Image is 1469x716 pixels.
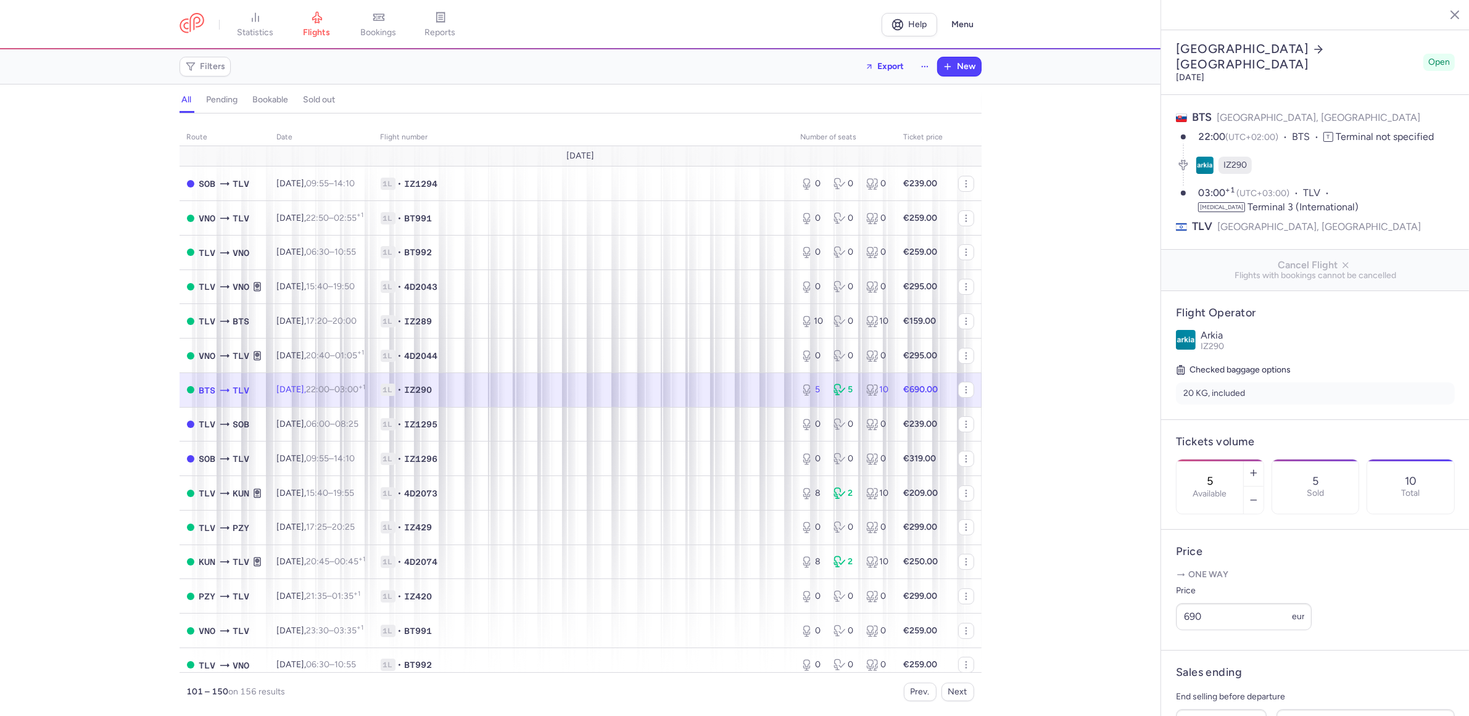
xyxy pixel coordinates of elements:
[398,625,402,637] span: •
[801,384,824,396] div: 5
[199,177,216,191] span: Hévíz–Balaton Airport, Hévíz, Hungary
[277,453,355,464] span: [DATE],
[866,659,889,671] div: 0
[1176,72,1204,83] time: [DATE]
[199,659,216,672] span: Ben Gurion International, Tel Aviv, Israel
[233,177,250,191] span: TLV
[233,418,250,431] span: Hévíz–Balaton Airport, Hévíz, Hungary
[307,488,355,498] span: –
[904,488,938,498] strong: €209.00
[398,315,402,327] span: •
[398,350,402,362] span: •
[187,215,194,222] span: OPEN
[333,316,357,326] time: 20:00
[277,247,357,257] span: [DATE],
[1171,260,1460,271] span: Cancel Flight
[904,419,938,429] strong: €239.00
[834,521,856,533] div: 0
[336,350,365,361] time: 01:05
[866,212,889,224] div: 0
[834,212,856,224] div: 0
[381,418,395,430] span: 1L
[1171,271,1460,281] span: Flights with bookings cannot be cancelled
[1192,110,1212,124] span: BTS
[199,487,216,500] span: Ben Gurion International, Tel Aviv, Israel
[199,452,216,466] span: Hévíz–Balaton Airport, Hévíz, Hungary
[834,350,856,362] div: 0
[834,315,856,327] div: 0
[307,625,329,636] time: 23:30
[1312,475,1318,487] p: 5
[277,316,357,326] span: [DATE],
[398,659,402,671] span: •
[904,659,938,670] strong: €259.00
[307,213,364,223] span: –
[354,590,361,598] sup: +1
[307,178,329,189] time: 09:55
[307,659,357,670] span: –
[405,178,438,190] span: IZ1294
[908,20,927,29] span: Help
[1176,569,1455,581] p: One way
[307,316,357,326] span: –
[187,627,194,635] span: OPEN
[307,659,330,670] time: 06:30
[307,247,330,257] time: 06:30
[207,94,238,105] h4: pending
[182,94,192,105] h4: all
[199,246,216,260] span: TLV
[187,386,194,393] span: OPEN
[801,178,824,190] div: 0
[307,556,330,567] time: 20:45
[270,128,373,147] th: date
[1402,488,1420,498] p: Total
[398,246,402,258] span: •
[381,350,395,362] span: 1L
[857,57,912,76] button: Export
[801,315,824,327] div: 10
[1217,112,1420,123] span: [GEOGRAPHIC_DATA], [GEOGRAPHIC_DATA]
[233,384,250,397] span: Ben Gurion International, Tel Aviv, Israel
[233,555,250,569] span: Ben Gurion International, Tel Aviv, Israel
[233,246,250,260] span: VNO
[801,453,824,465] div: 0
[233,280,250,294] span: Vilnius, Vilnius, Lithuania
[904,625,938,636] strong: €259.00
[277,213,364,223] span: [DATE],
[334,488,355,498] time: 19:55
[307,316,328,326] time: 17:20
[405,212,432,224] span: BT991
[1225,186,1235,194] sup: +1
[866,281,889,293] div: 0
[233,521,250,535] span: Piestany , Piestany, Slovakia
[398,384,402,396] span: •
[398,212,402,224] span: •
[958,62,976,72] span: New
[1292,130,1323,144] span: BTS
[405,487,438,500] span: 4D2073
[405,418,438,430] span: IZ1295
[277,281,355,292] span: [DATE],
[336,419,359,429] time: 08:25
[1236,188,1289,199] span: (UTC+03:00)
[307,350,365,361] span: –
[334,625,364,636] time: 03:35
[866,487,889,500] div: 10
[307,625,364,636] span: –
[398,590,402,603] span: •
[335,384,366,395] time: 03:00
[199,418,216,431] span: Ben Gurion International, Tel Aviv, Israel
[398,178,402,190] span: •
[398,418,402,430] span: •
[945,13,982,36] button: Menu
[904,281,938,292] strong: €295.00
[348,11,410,38] a: bookings
[333,522,355,532] time: 20:25
[866,625,889,637] div: 0
[425,27,456,38] span: reports
[904,683,937,701] button: Prev.
[307,213,329,223] time: 22:50
[1201,330,1455,341] p: Arkia
[801,590,824,603] div: 0
[1201,341,1224,352] span: IZ290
